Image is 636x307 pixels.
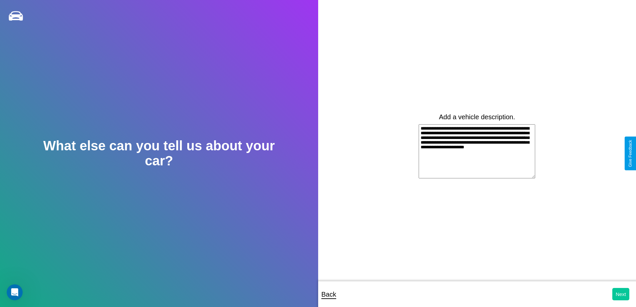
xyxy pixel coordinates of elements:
[7,284,23,300] iframe: Intercom live chat
[322,288,336,300] p: Back
[32,138,286,168] h2: What else can you tell us about your car?
[628,140,633,167] div: Give Feedback
[612,288,629,300] button: Next
[439,113,515,121] label: Add a vehicle description.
